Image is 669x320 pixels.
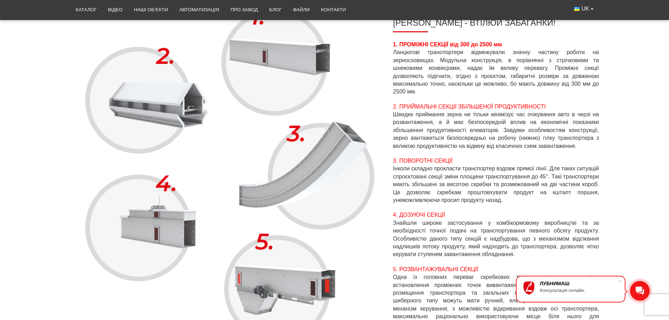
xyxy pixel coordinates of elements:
span: 4. ДОЗУЮЧІ СЕКЦІЇ [393,212,445,218]
a: Наші об’єкти [128,2,173,18]
p: Інколи складно прокласти транспортер вздовж прямої лінії. Для таких ситуацій спроєктовані секції ... [393,157,599,204]
span: UK [582,5,589,13]
span: 3. ПОВОРОТНІ СЕКЦІЇ [393,158,453,164]
a: Відео [103,2,129,18]
button: UK [569,2,599,15]
a: Блог [263,2,287,18]
a: Про завод [225,2,263,18]
h3: [PERSON_NAME] - втілюй забаганки! [393,18,599,32]
a: Контакти [315,2,352,18]
p: Швидке приймання зерна не тільки мінімізує час очікування авто в черзі на розвантаження, а й має ... [393,103,599,150]
span: 5. РОЗВАНТАЖУВАЛЬНІ СЕКЦІЇ [393,266,478,272]
div: ЛУБНИМАШ [540,281,618,286]
a: Автоматизація [173,2,225,18]
p: Ланцюгові транспортери відмежували значну частину роботи на зерносховищах. Модульна конструкція, ... [393,41,599,96]
p: Знайшли широке застосування у комбікормовому виробництві та за необхідності точної подачі на тран... [393,211,599,258]
div: Консультація онлайн. [540,288,618,293]
a: Файли [287,2,315,18]
span: 2. ПРИЙМАЛЬНІ СЕКЦІЇ ЗБІЛЬШЕНОЇ ПРОДУКТИВНОСТІ [393,104,546,110]
a: Каталог [70,2,103,18]
img: Українська [574,7,580,11]
strong: 1. ПРОМІЖНІ СЕКЦІЇ від 300 до 2500 мм [393,41,502,47]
